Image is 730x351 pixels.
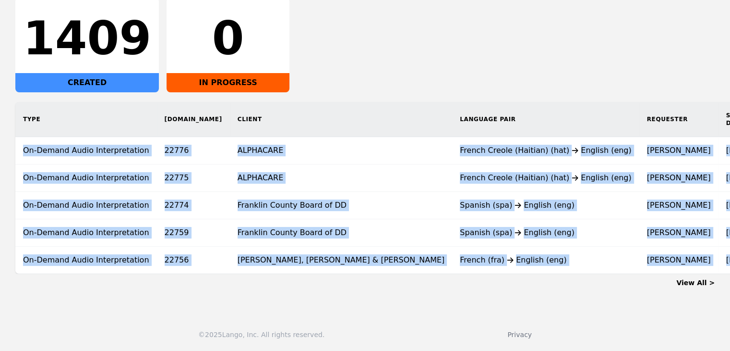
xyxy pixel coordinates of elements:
[157,247,230,274] td: 22756
[15,192,157,219] td: On-Demand Audio Interpretation
[230,219,453,247] td: Franklin County Board of DD
[639,137,718,164] td: [PERSON_NAME]
[15,247,157,274] td: On-Demand Audio Interpretation
[198,330,324,339] div: © 2025 Lango, Inc. All rights reserved.
[230,102,453,137] th: Client
[15,219,157,247] td: On-Demand Audio Interpretation
[157,219,230,247] td: 22759
[639,219,718,247] td: [PERSON_NAME]
[460,145,631,156] div: French Creole (Haitian) (hat) English (eng)
[639,164,718,192] td: [PERSON_NAME]
[167,73,289,92] div: IN PROGRESS
[676,279,715,287] a: View All >
[23,15,151,62] div: 1409
[230,164,453,192] td: ALPHACARE
[157,137,230,164] td: 22776
[460,254,631,266] div: French (fra) English (eng)
[230,137,453,164] td: ALPHACARE
[639,102,718,137] th: Requester
[460,172,631,184] div: French Creole (Haitian) (hat) English (eng)
[15,164,157,192] td: On-Demand Audio Interpretation
[15,73,159,92] div: CREATED
[460,227,631,238] div: Spanish (spa) English (eng)
[174,15,282,62] div: 0
[452,102,639,137] th: Language Pair
[230,247,453,274] td: [PERSON_NAME], [PERSON_NAME] & [PERSON_NAME]
[639,192,718,219] td: [PERSON_NAME]
[15,137,157,164] td: On-Demand Audio Interpretation
[157,192,230,219] td: 22774
[230,192,453,219] td: Franklin County Board of DD
[157,164,230,192] td: 22775
[639,247,718,274] td: [PERSON_NAME]
[157,102,230,137] th: [DOMAIN_NAME]
[15,102,157,137] th: Type
[507,331,532,338] a: Privacy
[460,200,631,211] div: Spanish (spa) English (eng)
